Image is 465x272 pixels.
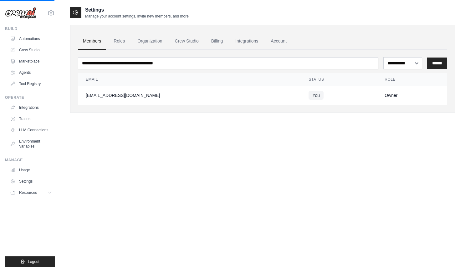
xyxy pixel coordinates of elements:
div: Manage [5,158,55,163]
a: Integrations [230,33,263,50]
a: Organization [132,33,167,50]
a: Traces [8,114,55,124]
a: Tool Registry [8,79,55,89]
h2: Settings [85,6,190,14]
a: Settings [8,176,55,186]
div: Owner [385,92,439,98]
a: Marketplace [8,56,55,66]
button: Resources [8,188,55,198]
a: Integrations [8,103,55,113]
th: Email [78,73,301,86]
span: You [309,91,324,100]
th: Role [377,73,447,86]
a: Billing [206,33,228,50]
div: [EMAIL_ADDRESS][DOMAIN_NAME] [86,92,294,98]
span: Resources [19,190,37,195]
a: Environment Variables [8,136,55,151]
p: Manage your account settings, invite new members, and more. [85,14,190,19]
a: Roles [109,33,130,50]
a: Account [266,33,292,50]
img: Logo [5,7,36,19]
button: Logout [5,256,55,267]
a: Crew Studio [170,33,204,50]
a: LLM Connections [8,125,55,135]
div: Build [5,26,55,31]
a: Members [78,33,106,50]
span: Logout [28,259,39,264]
div: Operate [5,95,55,100]
a: Crew Studio [8,45,55,55]
a: Usage [8,165,55,175]
th: Status [301,73,377,86]
a: Automations [8,34,55,44]
a: Agents [8,68,55,78]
